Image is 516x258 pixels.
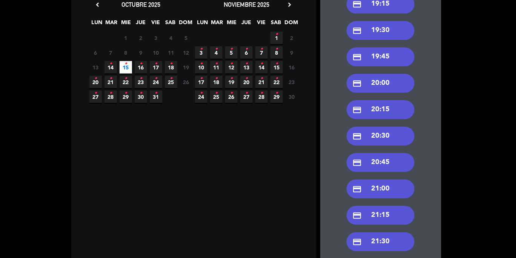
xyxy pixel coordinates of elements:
[230,72,233,84] i: •
[135,91,147,103] span: 30
[180,61,192,74] span: 19
[352,211,362,220] i: credit_card
[347,232,415,251] div: 21:30
[275,43,278,55] i: •
[120,32,132,44] span: 1
[104,91,117,103] span: 28
[135,76,147,88] span: 23
[275,58,278,70] i: •
[230,58,233,70] i: •
[286,32,298,44] span: 2
[352,52,362,62] i: credit_card
[240,61,253,74] span: 13
[260,87,263,99] i: •
[109,58,112,70] i: •
[124,72,127,84] i: •
[140,87,142,99] i: •
[200,87,203,99] i: •
[240,91,253,103] span: 27
[260,43,263,55] i: •
[270,46,283,59] span: 8
[255,61,268,74] span: 14
[225,76,238,88] span: 19
[104,61,117,74] span: 14
[150,46,162,59] span: 10
[89,46,102,59] span: 6
[255,46,268,59] span: 7
[200,58,203,70] i: •
[150,32,162,44] span: 3
[170,72,172,84] i: •
[200,72,203,84] i: •
[150,76,162,88] span: 24
[215,72,218,84] i: •
[347,48,415,66] div: 19:45
[135,46,147,59] span: 9
[270,76,283,88] span: 22
[240,18,253,31] span: JUE
[270,61,283,74] span: 15
[195,61,207,74] span: 10
[195,46,207,59] span: 3
[286,61,298,74] span: 16
[91,18,103,31] span: LUN
[180,46,192,59] span: 12
[260,58,263,70] i: •
[105,18,118,31] span: MAR
[352,237,362,247] i: credit_card
[286,46,298,59] span: 9
[150,91,162,103] span: 31
[270,18,282,31] span: SAB
[120,76,132,88] span: 22
[255,18,267,31] span: VIE
[149,18,162,31] span: VIE
[140,72,142,84] i: •
[240,46,253,59] span: 6
[255,91,268,103] span: 28
[352,26,362,35] i: credit_card
[195,76,207,88] span: 17
[245,58,248,70] i: •
[200,43,203,55] i: •
[109,72,112,84] i: •
[210,46,223,59] span: 4
[165,46,177,59] span: 11
[286,76,298,88] span: 23
[150,61,162,74] span: 17
[165,76,177,88] span: 25
[179,18,191,31] span: DOM
[347,74,415,93] div: 20:00
[215,58,218,70] i: •
[224,1,269,8] span: noviembre 2025
[352,132,362,141] i: credit_card
[120,18,132,31] span: MIE
[120,61,132,74] span: 15
[347,100,415,119] div: 20:15
[94,87,97,99] i: •
[245,43,248,55] i: •
[226,18,238,31] span: MIE
[195,91,207,103] span: 24
[270,91,283,103] span: 29
[270,32,283,44] span: 1
[89,76,102,88] span: 20
[135,32,147,44] span: 2
[215,87,218,99] i: •
[245,72,248,84] i: •
[121,1,160,8] span: octubre 2025
[89,91,102,103] span: 27
[104,46,117,59] span: 7
[260,72,263,84] i: •
[245,87,248,99] i: •
[196,18,209,31] span: LUN
[255,76,268,88] span: 21
[124,87,127,99] i: •
[135,18,147,31] span: JUE
[240,76,253,88] span: 20
[284,18,297,31] span: DOM
[352,184,362,194] i: credit_card
[140,58,142,70] i: •
[210,91,223,103] span: 25
[352,158,362,167] i: credit_card
[94,72,97,84] i: •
